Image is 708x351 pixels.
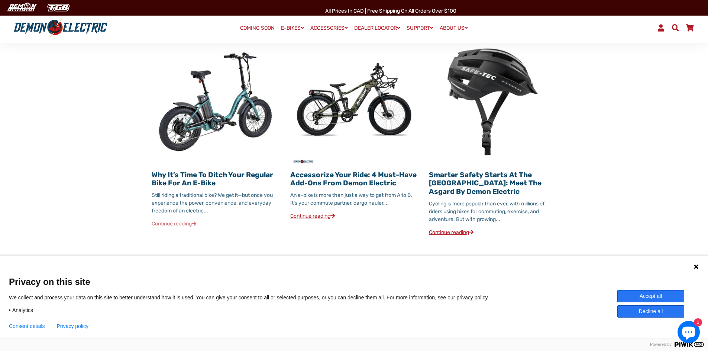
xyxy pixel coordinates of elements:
div: An e-bike is more than just a way to get from A to B. It’s your commute partner, cargo hauler,... [290,191,418,207]
img: TGB Canada [43,1,74,14]
img: Demon Electric logo [11,18,110,38]
a: Accessorize Your Ride: 4 Must-Have Add-Ons from Demon Electric [290,170,417,188]
a: Privacy policy [57,323,89,329]
a: DEALER LOCATOR [352,23,403,33]
span: Privacy on this site [9,276,699,287]
img: Smarter Safety Starts at the Helmet: Meet the Asgard by Demon Electric [429,38,556,165]
a: Continue reading [152,221,196,227]
a: ACCESSORIES [308,23,350,33]
a: Continue reading [290,213,335,219]
inbox-online-store-chat: Shopify online store chat [675,321,702,345]
a: ABOUT US [437,23,471,33]
span: Powered by [647,342,675,347]
a: Why It’s Time to Ditch Your Regular Bike for an E-Bike [152,170,273,188]
button: Consent details [9,323,45,329]
p: We collect and process your data on this site to better understand how it is used. You can give y... [9,294,500,301]
button: Decline all [617,305,684,318]
div: Still riding a traditional bike? We get it—but once you experience the power, convenience, and ev... [152,191,279,215]
button: Accept all [617,290,684,302]
img: Demon Electric [4,1,39,14]
a: SUPPORT [404,23,436,33]
span: All Prices in CAD | Free shipping on all orders over $100 [325,8,456,14]
div: Cycling is more popular than ever, with millions of riders using bikes for commuting, exercise, a... [429,200,556,223]
a: E-BIKES [278,23,307,33]
img: Accessorize Your Ride: 4 Must-Have Add-Ons from Demon Electric [290,38,418,165]
a: Smarter Safety Starts at the [GEOGRAPHIC_DATA]: Meet the Asgard by Demon Electric [429,170,541,196]
a: COMING SOON [237,23,277,33]
a: Continue reading [429,229,473,235]
img: Why It’s Time to Ditch Your Regular Bike for an E-Bike [152,38,279,165]
span: Analytics [12,307,33,313]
